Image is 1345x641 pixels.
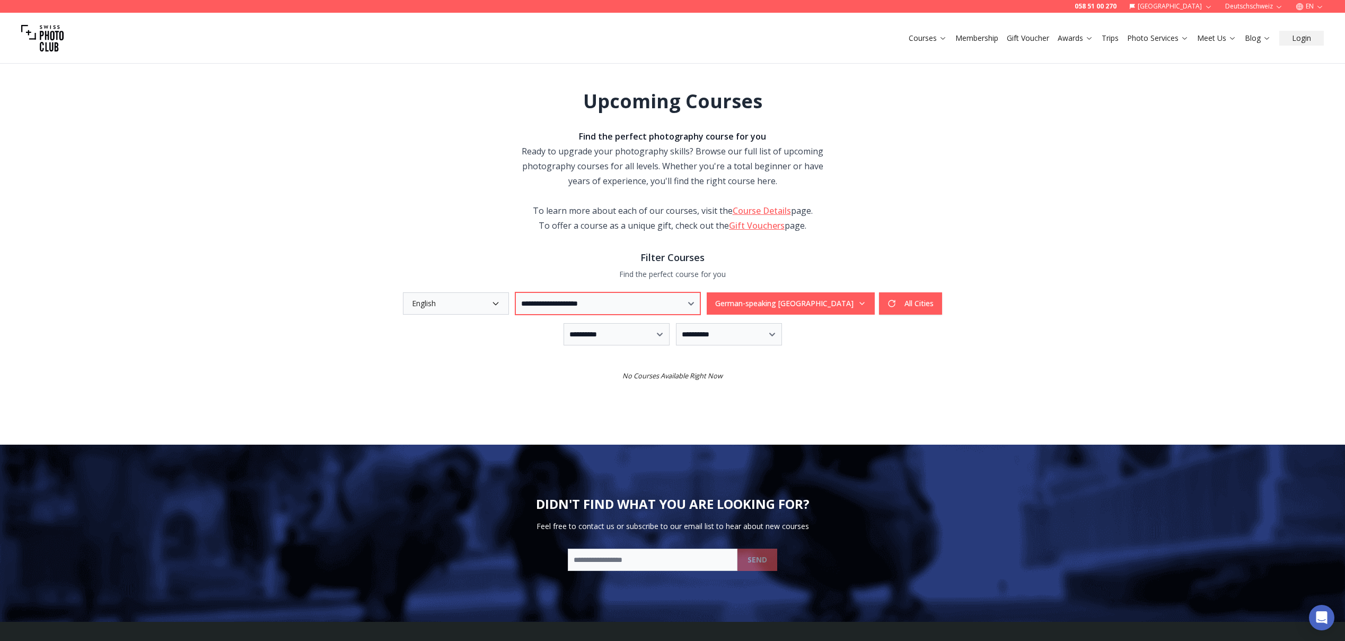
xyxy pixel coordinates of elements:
[520,203,825,233] div: To learn more about each of our courses, visit the page. To offer a course as a unique gift, chec...
[537,521,809,532] p: Feel free to contact us or subscribe to our email list to hear about new courses
[583,91,762,112] h1: Upcoming Courses
[21,17,64,59] img: Swiss photo club
[1097,31,1123,46] button: Trips
[350,250,995,265] h3: Filter Courses
[622,371,723,381] small: No Courses Available Right Now
[1127,33,1189,44] a: Photo Services
[909,33,947,44] a: Courses
[1075,2,1117,11] a: 058 51 00 270
[520,129,825,188] div: Ready to upgrade your photography skills? Browse our full list of upcoming photography courses fo...
[904,31,951,46] button: Courses
[707,292,875,315] button: German-speaking [GEOGRAPHIC_DATA]
[536,496,810,513] h2: DIDN'T FIND WHAT YOU ARE LOOKING FOR?
[1279,31,1324,46] button: Login
[403,292,509,315] button: English
[879,292,942,315] button: All Cities
[579,131,766,142] strong: Find the perfect photography course for you
[1193,31,1241,46] button: Meet Us
[1053,31,1097,46] button: Awards
[951,31,1003,46] button: Membership
[1245,33,1271,44] a: Blog
[1241,31,1275,46] button: Blog
[1102,33,1119,44] a: Trips
[1197,33,1236,44] a: Meet Us
[1058,33,1093,44] a: Awards
[1123,31,1193,46] button: Photo Services
[1003,31,1053,46] button: Gift Voucher
[1007,33,1049,44] a: Gift Voucher
[729,220,785,231] a: Gift Vouchers
[1309,605,1334,630] div: Open Intercom Messenger
[748,555,767,565] b: SEND
[955,33,998,44] a: Membership
[350,269,995,280] p: Find the perfect course for you
[733,205,791,216] a: Course Details
[737,549,777,571] button: SEND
